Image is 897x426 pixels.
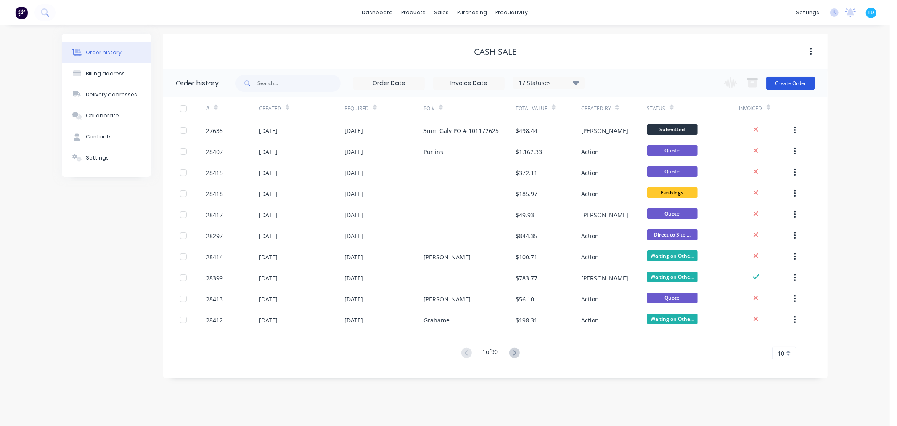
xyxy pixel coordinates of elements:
div: [PERSON_NAME] [581,274,628,282]
div: 28412 [206,316,223,325]
div: 1 of 90 [483,347,498,359]
span: Direct to Site ... [647,229,698,240]
div: [DATE] [259,253,278,261]
div: settings [792,6,823,19]
div: 28418 [206,189,223,198]
div: [DATE] [259,232,278,240]
div: Action [581,232,599,240]
span: Quote [647,293,698,303]
button: Delivery addresses [62,84,151,105]
div: Status [647,97,739,120]
div: Created By [581,105,611,112]
div: Action [581,295,599,304]
button: Billing address [62,63,151,84]
div: Created [259,105,281,112]
div: [DATE] [344,210,363,219]
img: Factory [15,6,28,19]
div: Delivery addresses [86,91,137,99]
div: Grahame [423,316,450,325]
div: [DATE] [259,147,278,156]
button: Create Order [766,77,815,90]
div: Settings [86,154,109,162]
span: Quote [647,208,698,219]
div: 28297 [206,232,223,240]
div: 28417 [206,210,223,219]
div: 3mm Galv PO # 101172625 [423,126,499,135]
div: 28399 [206,274,223,282]
div: $100.71 [516,253,537,261]
div: Action [581,316,599,325]
button: Settings [62,147,151,168]
div: Order history [176,78,219,88]
input: Invoice Date [434,77,504,90]
div: $185.97 [516,189,537,198]
div: [DATE] [344,274,363,282]
div: sales [430,6,453,19]
div: 28415 [206,168,223,177]
div: $1,162.33 [516,147,542,156]
div: 28414 [206,253,223,261]
div: Total Value [516,97,581,120]
div: 28407 [206,147,223,156]
div: $498.44 [516,126,537,135]
button: Order history [62,42,151,63]
div: Order history [86,49,122,56]
div: [DATE] [259,274,278,282]
span: Quote [647,166,698,177]
div: $372.11 [516,168,537,177]
div: [DATE] [344,316,363,325]
div: Invoiced [739,105,762,112]
span: Submitted [647,124,698,135]
div: products [397,6,430,19]
button: Collaborate [62,105,151,126]
div: [PERSON_NAME] [423,253,471,261]
div: Action [581,253,599,261]
div: Total Value [516,105,548,112]
div: [PERSON_NAME] [423,295,471,304]
div: [DATE] [344,253,363,261]
div: Action [581,168,599,177]
div: CASH SALE [474,47,517,57]
div: Billing address [86,70,125,77]
div: Purlins [423,147,443,156]
div: [DATE] [259,210,278,219]
div: $198.31 [516,316,537,325]
div: 27635 [206,126,223,135]
div: # [206,97,259,120]
input: Order Date [354,77,424,90]
div: purchasing [453,6,492,19]
div: $56.10 [516,295,534,304]
div: Created By [581,97,647,120]
div: [DATE] [344,189,363,198]
div: # [206,105,210,112]
div: PO # [423,97,516,120]
div: 17 Statuses [513,78,584,88]
div: [DATE] [259,295,278,304]
div: Action [581,189,599,198]
div: Status [647,105,666,112]
span: TD [868,9,875,16]
div: Created [259,97,344,120]
div: Contacts [86,133,112,141]
div: productivity [492,6,532,19]
span: Waiting on Othe... [647,314,698,324]
div: [DATE] [259,316,278,325]
div: [PERSON_NAME] [581,210,628,219]
div: PO # [423,105,435,112]
div: Invoiced [739,97,792,120]
div: $844.35 [516,232,537,240]
span: Quote [647,145,698,156]
button: Contacts [62,126,151,147]
div: [DATE] [344,147,363,156]
input: Search... [257,75,341,92]
div: [PERSON_NAME] [581,126,628,135]
div: [DATE] [344,232,363,240]
span: Waiting on Othe... [647,272,698,282]
a: dashboard [358,6,397,19]
div: Collaborate [86,112,119,120]
div: [DATE] [344,295,363,304]
div: [DATE] [259,126,278,135]
div: 28413 [206,295,223,304]
div: [DATE] [259,168,278,177]
div: Action [581,147,599,156]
